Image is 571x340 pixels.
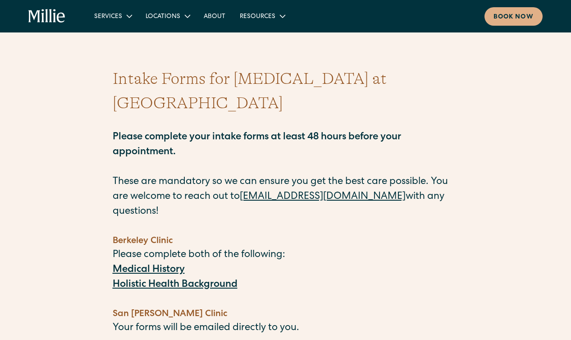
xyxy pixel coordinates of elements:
strong: San [PERSON_NAME] Clinic [113,310,227,319]
a: home [28,9,65,23]
a: About [196,9,233,23]
div: Services [94,12,122,22]
h1: Intake Forms for [MEDICAL_DATA] at [GEOGRAPHIC_DATA] [113,67,459,115]
div: Resources [233,9,292,23]
div: Book now [493,13,534,22]
p: Please complete both of the following: [113,248,459,263]
strong: Berkeley Clinic [113,237,173,246]
div: Resources [240,12,275,22]
a: Book now [484,7,543,26]
p: ‍ [113,293,459,308]
p: Your forms will be emailed directly to you. [113,321,459,336]
a: [EMAIL_ADDRESS][DOMAIN_NAME] [240,192,406,202]
strong: Please complete your intake forms at least 48 hours before your appointment. [113,133,401,157]
a: Holistic Health Background [113,280,238,290]
p: These are mandatory so we can ensure you get the best care possible. You are welcome to reach out... [113,115,459,220]
p: ‍ [113,220,459,234]
div: Locations [146,12,180,22]
div: Locations [138,9,196,23]
a: Medical History [113,265,185,275]
div: Services [87,9,138,23]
